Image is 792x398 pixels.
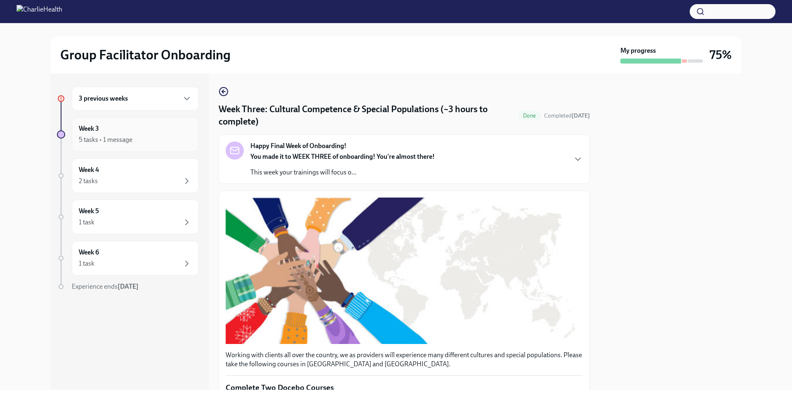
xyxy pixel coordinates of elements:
p: Complete Two Docebo Courses [226,382,583,393]
h6: Week 3 [79,124,99,133]
h6: 3 previous weeks [79,94,128,103]
div: 5 tasks • 1 message [79,135,132,144]
span: Completed [544,112,590,119]
a: Week 51 task [57,200,199,234]
div: 1 task [79,218,94,227]
strong: [DATE] [118,283,139,290]
img: CharlieHealth [16,5,62,18]
strong: You made it to WEEK THREE of onboarding! You're almost there! [250,153,435,160]
h2: Group Facilitator Onboarding [60,47,231,63]
h6: Week 4 [79,165,99,174]
span: Experience ends [72,283,139,290]
button: Zoom image [226,198,583,344]
p: Working with clients all over the country, we as providers will experience many different culture... [226,351,583,369]
h3: 75% [709,47,732,62]
a: Week 42 tasks [57,158,199,193]
strong: Happy Final Week of Onboarding! [250,141,346,151]
a: Week 61 task [57,241,199,276]
p: This week your trainings will focus o... [250,168,435,177]
div: 1 task [79,259,94,268]
strong: [DATE] [572,112,590,119]
span: October 8th, 2025 16:17 [544,112,590,120]
div: 2 tasks [79,177,98,186]
div: 3 previous weeks [72,87,199,111]
a: Week 35 tasks • 1 message [57,117,199,152]
h6: Week 5 [79,207,99,216]
h6: Week 6 [79,248,99,257]
h4: Week Three: Cultural Competence & Special Populations (~3 hours to complete) [219,103,515,128]
span: Done [518,113,541,119]
strong: My progress [620,46,656,55]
